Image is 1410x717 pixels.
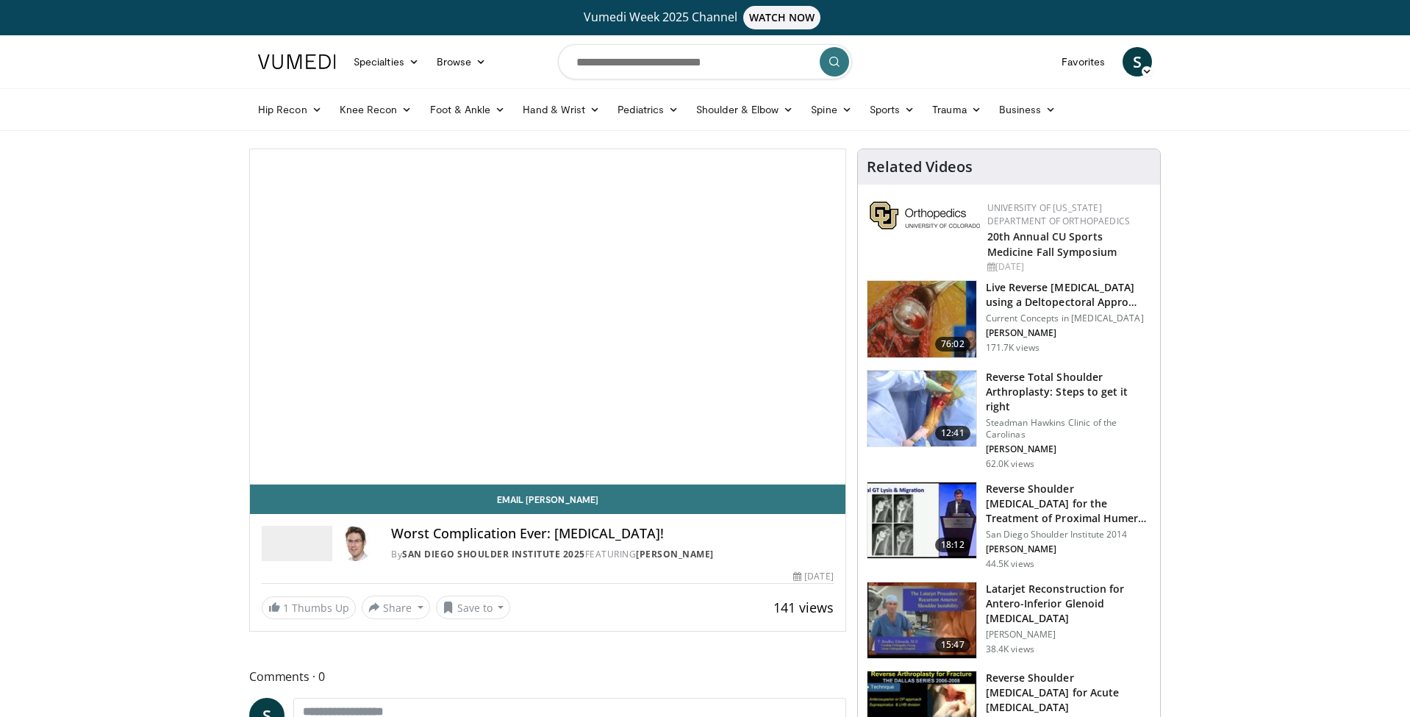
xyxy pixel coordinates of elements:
[990,95,1065,124] a: Business
[258,54,336,69] img: VuMedi Logo
[986,643,1034,655] p: 38.4K views
[1053,47,1114,76] a: Favorites
[987,229,1117,259] a: 20th Annual CU Sports Medicine Fall Symposium
[986,370,1151,414] h3: Reverse Total Shoulder Arthroplasty: Steps to get it right
[986,529,1151,541] p: San Diego Shoulder Institute 2014
[986,458,1034,470] p: 62.0K views
[867,281,976,357] img: 684033_3.png.150x105_q85_crop-smart_upscale.jpg
[558,44,852,79] input: Search topics, interventions
[391,526,834,542] h4: Worst Complication Ever: [MEDICAL_DATA]!
[687,95,802,124] a: Shoulder & Elbow
[262,526,332,561] img: San Diego Shoulder Institute 2025
[986,582,1151,626] h3: Latarjet Reconstruction for Antero-Inferior Glenoid [MEDICAL_DATA]
[986,280,1151,310] h3: Live Reverse [MEDICAL_DATA] using a Deltopectoral Appro…
[861,95,924,124] a: Sports
[870,201,980,229] img: 355603a8-37da-49b6-856f-e00d7e9307d3.png.150x105_q85_autocrop_double_scale_upscale_version-0.2.png
[867,482,976,559] img: Q2xRg7exoPLTwO8X4xMDoxOjA4MTsiGN.150x105_q85_crop-smart_upscale.jpg
[636,548,714,560] a: [PERSON_NAME]
[802,95,860,124] a: Spine
[609,95,687,124] a: Pediatrics
[867,158,973,176] h4: Related Videos
[428,47,495,76] a: Browse
[402,548,585,560] a: San Diego Shoulder Institute 2025
[986,327,1151,339] p: [PERSON_NAME]
[987,260,1148,274] div: [DATE]
[250,485,845,514] a: Email [PERSON_NAME]
[986,482,1151,526] h3: Reverse Shoulder [MEDICAL_DATA] for the Treatment of Proximal Humeral …
[262,596,356,619] a: 1 Thumbs Up
[935,538,970,552] span: 18:12
[986,629,1151,641] p: [PERSON_NAME]
[260,6,1150,29] a: Vumedi Week 2025 ChannelWATCH NOW
[986,313,1151,324] p: Current Concepts in [MEDICAL_DATA]
[986,417,1151,440] p: Steadman Hawkins Clinic of the Carolinas
[1123,47,1152,76] a: S
[362,596,430,619] button: Share
[935,426,970,440] span: 12:41
[249,667,846,686] span: Comments 0
[867,371,976,447] img: 326034_0000_1.png.150x105_q85_crop-smart_upscale.jpg
[986,443,1151,455] p: [PERSON_NAME]
[935,337,970,352] span: 76:02
[250,149,845,485] video-js: Video Player
[391,548,834,561] div: By FEATURING
[743,6,821,29] span: WATCH NOW
[249,95,331,124] a: Hip Recon
[345,47,428,76] a: Specialties
[421,95,515,124] a: Foot & Ankle
[867,482,1151,570] a: 18:12 Reverse Shoulder [MEDICAL_DATA] for the Treatment of Proximal Humeral … San Diego Shoulder ...
[986,671,1151,715] h3: Reverse Shoulder [MEDICAL_DATA] for Acute [MEDICAL_DATA]
[867,280,1151,358] a: 76:02 Live Reverse [MEDICAL_DATA] using a Deltopectoral Appro… Current Concepts in [MEDICAL_DATA]...
[283,601,289,615] span: 1
[773,599,834,616] span: 141 views
[986,342,1039,354] p: 171.7K views
[987,201,1130,227] a: University of [US_STATE] Department of Orthopaedics
[331,95,421,124] a: Knee Recon
[436,596,511,619] button: Save to
[793,570,833,583] div: [DATE]
[986,558,1034,570] p: 44.5K views
[867,370,1151,470] a: 12:41 Reverse Total Shoulder Arthroplasty: Steps to get it right Steadman Hawkins Clinic of the C...
[935,638,970,652] span: 15:47
[923,95,990,124] a: Trauma
[867,582,976,659] img: 38708_0000_3.png.150x105_q85_crop-smart_upscale.jpg
[867,582,1151,660] a: 15:47 Latarjet Reconstruction for Antero-Inferior Glenoid [MEDICAL_DATA] [PERSON_NAME] 38.4K views
[338,526,373,561] img: Avatar
[514,95,609,124] a: Hand & Wrist
[986,543,1151,555] p: [PERSON_NAME]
